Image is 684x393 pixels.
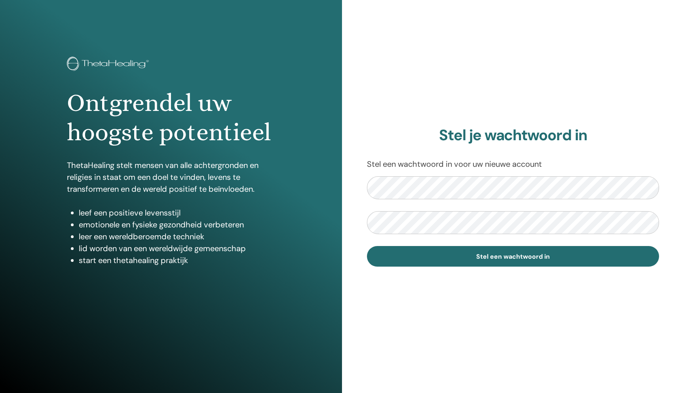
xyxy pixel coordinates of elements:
[79,207,275,219] li: leef een positieve levensstijl
[367,126,659,145] h2: Stel je wachtwoord in
[79,242,275,254] li: lid worden van een wereldwijde gemeenschap
[367,246,659,267] button: Stel een wachtwoord in
[367,158,659,170] p: Stel een wachtwoord in voor uw nieuwe account
[79,231,275,242] li: leer een wereldberoemde techniek
[476,252,550,261] span: Stel een wachtwoord in
[67,88,275,147] h1: Ontgrendel uw hoogste potentieel
[79,254,275,266] li: start een thetahealing praktijk
[79,219,275,231] li: emotionele en fysieke gezondheid verbeteren
[67,159,275,195] p: ThetaHealing stelt mensen van alle achtergronden en religies in staat om een doel te vinden, leve...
